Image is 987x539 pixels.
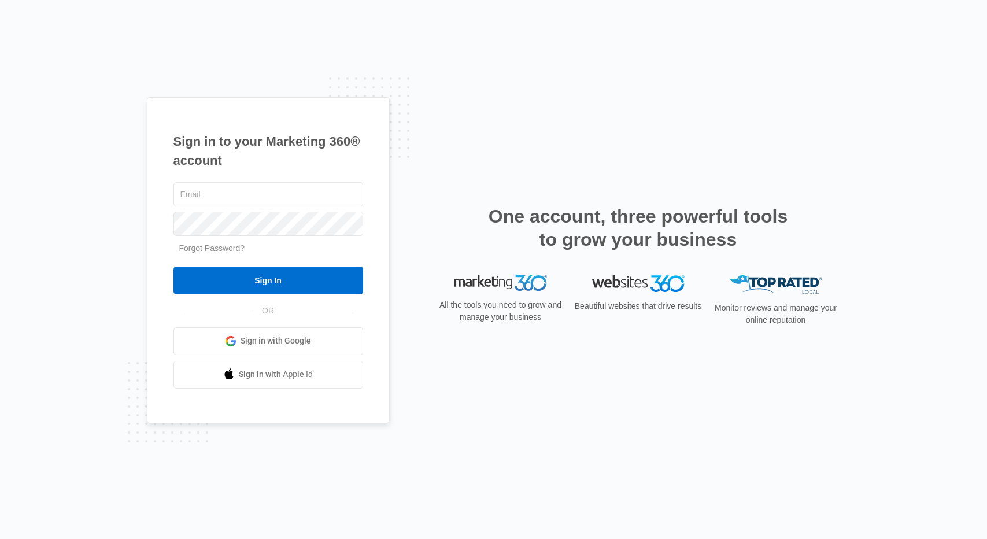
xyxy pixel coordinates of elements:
span: Sign in with Google [241,335,311,347]
p: Monitor reviews and manage your online reputation [711,302,841,326]
img: Websites 360 [592,275,685,292]
input: Email [173,182,363,206]
p: All the tools you need to grow and manage your business [436,299,565,323]
p: Beautiful websites that drive results [574,300,703,312]
img: Marketing 360 [454,275,547,291]
a: Sign in with Apple Id [173,361,363,389]
span: Sign in with Apple Id [239,368,313,381]
h1: Sign in to your Marketing 360® account [173,132,363,170]
a: Sign in with Google [173,327,363,355]
img: Top Rated Local [730,275,822,294]
input: Sign In [173,267,363,294]
span: OR [254,305,282,317]
a: Forgot Password? [179,243,245,253]
h2: One account, three powerful tools to grow your business [485,205,792,251]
